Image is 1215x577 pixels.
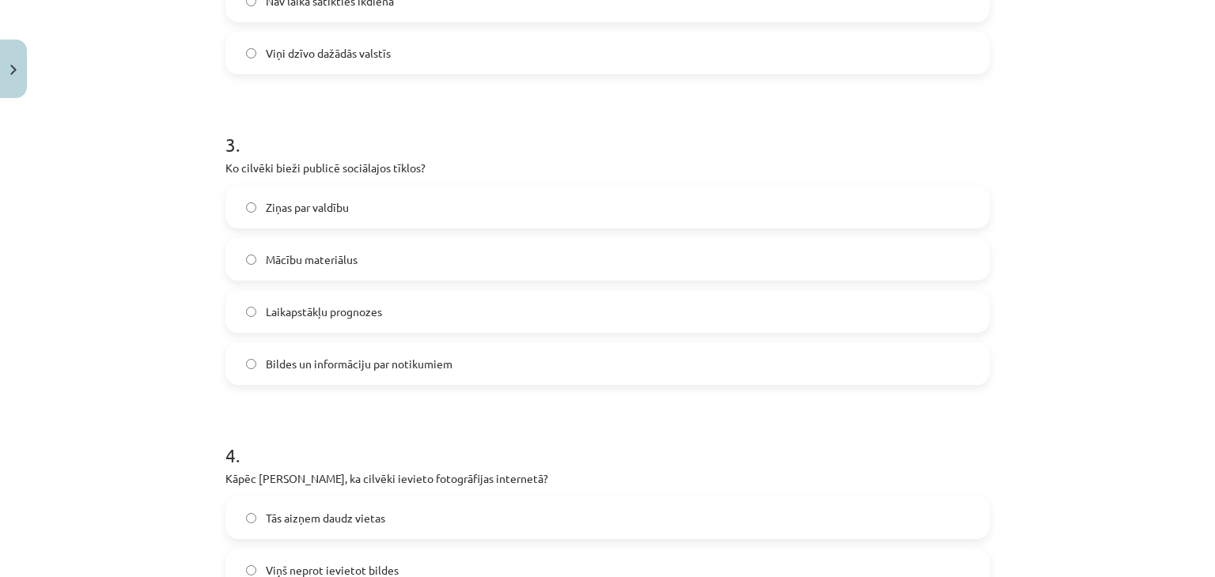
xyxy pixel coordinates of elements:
p: Kāpēc [PERSON_NAME], ka cilvēki ievieto fotogrāfijas internetā? [225,470,990,487]
span: Ziņas par valdību [266,199,349,216]
span: Tās aizņem daudz vietas [266,510,385,526]
h1: 3 . [225,106,990,155]
input: Laikapstākļu prognozes [246,307,256,317]
span: Laikapstākļu prognozes [266,304,382,320]
input: Viņi dzīvo dažādās valstīs [246,48,256,58]
input: Viņš neprot ievietot bildes [246,565,256,575]
span: Viņi dzīvo dažādās valstīs [266,45,391,62]
input: Mācību materiālus [246,255,256,265]
input: Tās aizņem daudz vietas [246,513,256,523]
input: Ziņas par valdību [246,202,256,213]
span: Bildes un informāciju par notikumiem [266,356,452,372]
img: icon-close-lesson-0947bae3869378f0d4975bcd49f059093ad1ed9edebbc8119c70593378902aed.svg [10,65,17,75]
input: Bildes un informāciju par notikumiem [246,359,256,369]
h1: 4 . [225,417,990,466]
p: Ko cilvēki bieži publicē sociālajos tīklos? [225,160,990,176]
span: Mācību materiālus [266,251,358,268]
